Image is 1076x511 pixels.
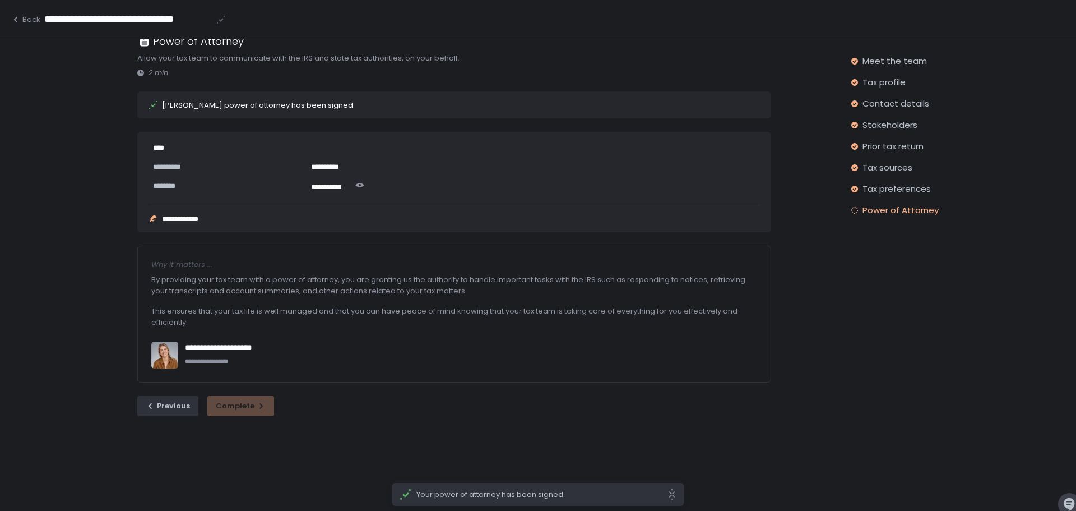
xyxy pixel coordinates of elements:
[862,205,939,216] span: Power of Attorney
[151,301,757,333] div: This ensures that your tax life is well managed and that you can have peace of mind knowing that ...
[151,270,757,301] div: By providing your tax team with a power of attorney, you are granting us the authority to handle ...
[137,53,771,64] div: Allow your tax team to communicate with the IRS and state tax authorities, on your behalf.
[667,489,676,500] svg: close
[137,396,198,416] button: Previous
[862,183,931,195] span: Tax preferences
[151,260,757,270] div: Why it matters ...
[862,98,929,109] span: Contact details
[146,401,190,411] div: Previous
[416,490,667,500] span: Your power of attorney has been signed
[11,15,40,25] button: Back
[862,56,927,67] span: Meet the team
[862,141,924,152] span: Prior tax return
[862,77,906,88] span: Tax profile
[137,68,771,78] div: 2 min
[153,34,244,49] h1: Power of Attorney
[862,119,917,131] span: Stakeholders
[862,162,912,173] span: Tax sources
[162,102,353,109] div: [PERSON_NAME] power of attorney has been signed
